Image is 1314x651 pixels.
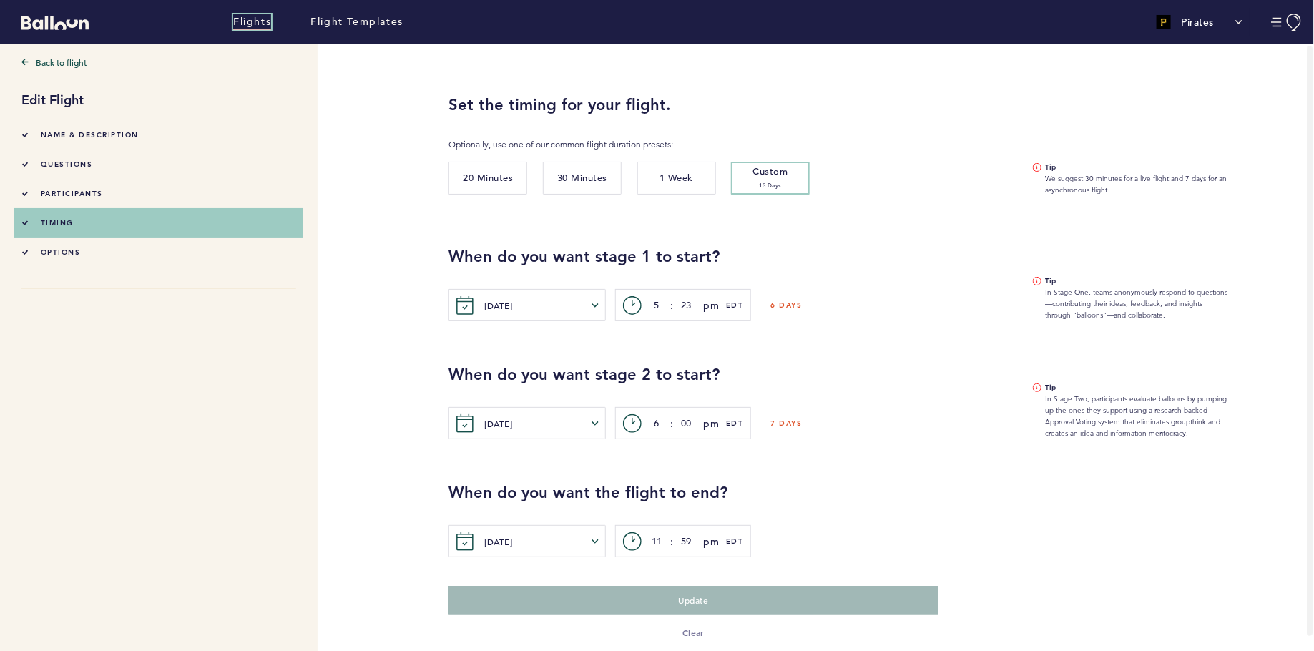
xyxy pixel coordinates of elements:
[1271,14,1303,31] button: Manage Account
[770,418,802,428] h6: 7 days
[11,14,89,29] a: Balloon
[647,416,665,431] input: hh
[660,172,693,184] span: 1 Week
[670,533,673,550] span: :
[682,627,705,638] span: Clear
[759,182,782,189] small: 13 days
[1046,162,1230,196] span: We suggest 30 minutes for a live flight and 7 days for an asynchronous flight.
[484,411,599,436] button: [DATE]
[463,172,513,184] span: 20 Minutes
[41,160,93,169] span: questions
[448,94,1303,116] h2: Set the timing for your flight.
[448,364,1011,386] h2: When do you want stage 2 to start?
[704,297,720,314] button: pm
[677,416,695,431] input: mm
[1046,382,1230,439] span: In Stage Two, participants evaluate balloons by pumping up the ones they support using a research...
[41,218,74,227] span: timing
[484,293,599,318] button: [DATE]
[726,534,744,549] span: EDT
[647,298,665,313] input: hh
[726,298,744,313] span: EDT
[543,162,622,195] button: 30 Minutes
[1149,8,1250,36] button: Pirates
[677,534,695,549] input: mm
[448,586,938,615] button: Update
[484,529,599,554] button: [DATE]
[1046,162,1230,173] b: Tip
[679,594,709,606] span: Update
[557,172,607,184] span: 30 Minutes
[21,91,296,109] h1: Edit Flight
[677,298,695,313] input: mm
[41,189,103,198] span: participants
[753,165,788,190] span: Custom
[623,296,642,315] svg: c>
[21,55,296,69] a: Back to flight
[233,14,271,30] a: Flights
[41,130,139,139] span: Name & Description
[637,162,716,195] button: 1 Week
[21,16,89,30] svg: Balloon
[704,415,720,432] button: pm
[1046,275,1230,321] span: In Stage One, teams anonymously respond to questions—contributing their ideas, feedback, and insi...
[41,248,81,257] span: options
[623,532,642,551] svg: c>
[1182,15,1215,29] p: Pirates
[310,14,403,30] a: Flight Templates
[448,162,527,195] button: 20 Minutes
[647,534,665,549] input: hh
[448,137,1303,152] p: Optionally, use one of our common flight duration presets:
[448,482,1303,504] h2: When do you want the flight to end?
[731,162,810,195] button: Custom13 days
[770,300,802,310] h6: 6 days
[623,414,642,433] svg: c>
[448,246,1011,268] h2: When do you want stage 1 to start?
[726,416,744,431] span: EDT
[670,415,673,432] span: :
[1046,275,1230,287] b: Tip
[448,625,938,640] button: Clear
[704,533,720,550] button: pm
[1046,382,1230,393] b: Tip
[670,297,673,314] span: :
